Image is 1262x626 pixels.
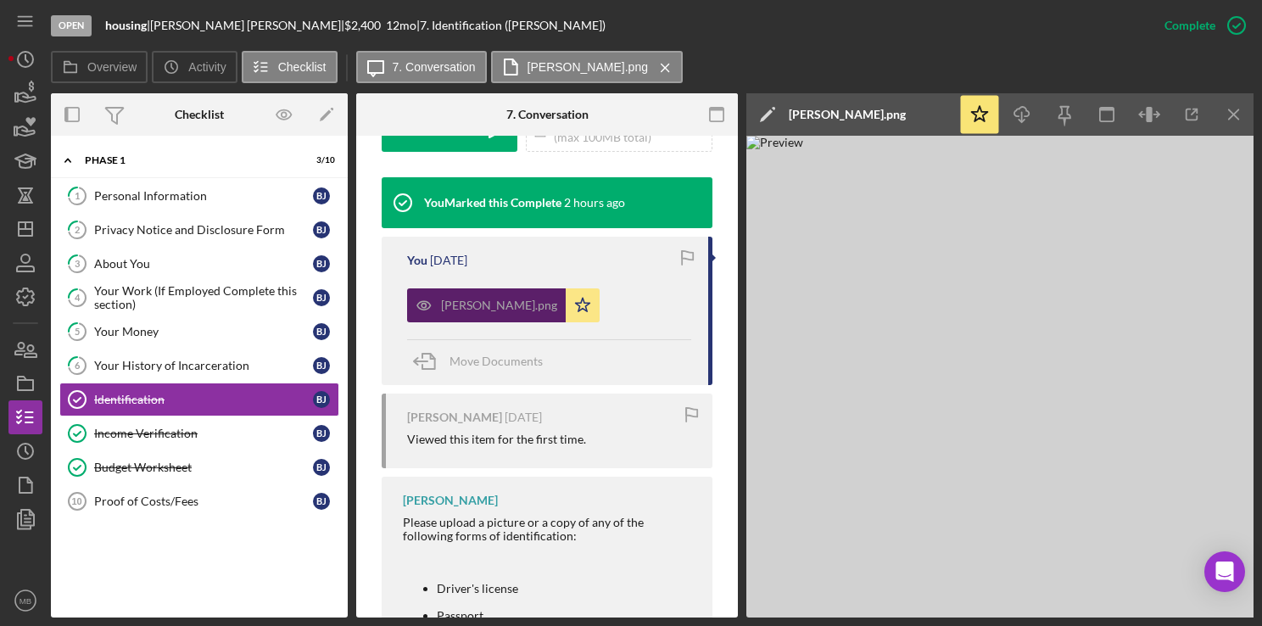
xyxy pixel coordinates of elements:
[94,393,313,406] div: Identification
[746,136,1255,618] img: Preview
[59,213,339,247] a: 2Privacy Notice and Disclosure FormBJ
[51,15,92,36] div: Open
[437,609,695,623] li: Passport
[75,292,81,303] tspan: 4
[188,60,226,74] label: Activity
[344,18,381,32] span: $2,400
[150,19,344,32] div: [PERSON_NAME] [PERSON_NAME] |
[407,340,560,383] button: Move Documents
[393,60,476,74] label: 7. Conversation
[1148,8,1254,42] button: Complete
[94,257,313,271] div: About You
[424,196,561,210] div: You Marked this Complete
[407,254,427,267] div: You
[304,155,335,165] div: 3 / 10
[313,493,330,510] div: B J
[242,51,338,83] button: Checklist
[75,360,81,371] tspan: 6
[278,60,327,74] label: Checklist
[564,196,625,210] time: 2025-09-10 20:20
[94,284,313,311] div: Your Work (If Employed Complete this section)
[313,459,330,476] div: B J
[20,596,31,606] text: MB
[407,411,502,424] div: [PERSON_NAME]
[506,108,589,121] div: 7. Conversation
[430,254,467,267] time: 2025-09-09 16:38
[313,221,330,238] div: B J
[313,391,330,408] div: B J
[313,187,330,204] div: B J
[403,494,498,507] div: [PERSON_NAME]
[75,258,80,269] tspan: 3
[1164,8,1215,42] div: Complete
[356,51,487,83] button: 7. Conversation
[437,582,695,595] li: Driver's license
[407,433,586,446] div: Viewed this item for the first time.
[94,223,313,237] div: Privacy Notice and Disclosure Form
[59,484,339,518] a: 10Proof of Costs/FeesBJ
[152,51,237,83] button: Activity
[75,224,80,235] tspan: 2
[85,155,293,165] div: Phase 1
[450,354,543,368] span: Move Documents
[59,281,339,315] a: 4Your Work (If Employed Complete this section)BJ
[94,495,313,508] div: Proof of Costs/Fees
[75,190,80,201] tspan: 1
[59,383,339,416] a: IdentificationBJ
[59,315,339,349] a: 5Your MoneyBJ
[105,18,147,32] b: housing
[105,19,150,32] div: |
[313,323,330,340] div: B J
[8,584,42,618] button: MB
[313,357,330,374] div: B J
[59,450,339,484] a: Budget WorksheetBJ
[175,108,224,121] div: Checklist
[1204,551,1245,592] div: Open Intercom Messenger
[416,19,606,32] div: | 7. Identification ([PERSON_NAME])
[59,416,339,450] a: Income VerificationBJ
[313,289,330,306] div: B J
[386,19,416,32] div: 12 mo
[94,461,313,474] div: Budget Worksheet
[528,60,648,74] label: [PERSON_NAME].png
[407,288,600,322] button: [PERSON_NAME].png
[51,51,148,83] button: Overview
[789,108,906,121] div: [PERSON_NAME].png
[505,411,542,424] time: 2025-09-09 16:32
[59,247,339,281] a: 3About YouBJ
[94,427,313,440] div: Income Verification
[313,255,330,272] div: B J
[71,496,81,506] tspan: 10
[313,425,330,442] div: B J
[94,189,313,203] div: Personal Information
[94,359,313,372] div: Your History of Incarceration
[441,299,557,312] div: [PERSON_NAME].png
[59,179,339,213] a: 1Personal InformationBJ
[75,326,80,337] tspan: 5
[59,349,339,383] a: 6Your History of IncarcerationBJ
[491,51,683,83] button: [PERSON_NAME].png
[94,325,313,338] div: Your Money
[87,60,137,74] label: Overview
